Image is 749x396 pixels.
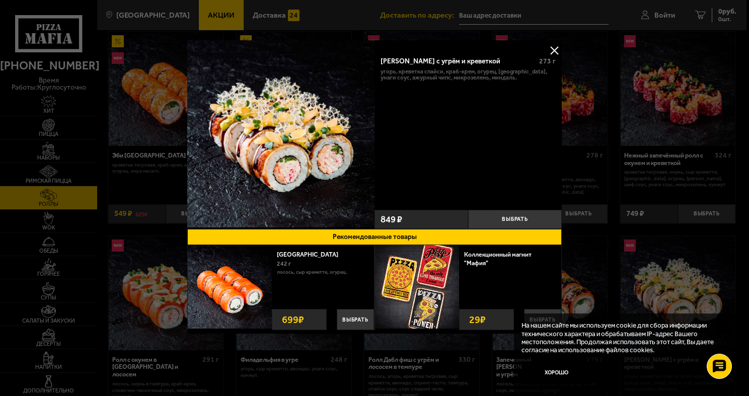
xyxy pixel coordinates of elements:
[187,40,375,229] a: Ролл Калипсо с угрём и креветкой
[277,251,346,258] a: [GEOGRAPHIC_DATA]
[277,269,367,277] p: лосось, Сыр креметте, огурец.
[187,229,562,245] button: Рекомендованные товары
[464,251,532,267] a: Коллекционный магнит "Мафия"
[381,68,556,81] p: угорь, креветка спайси, краб-крем, огурец, [GEOGRAPHIC_DATA], унаги соус, ажурный чипс, микрозеле...
[539,57,556,65] span: 273 г
[521,321,724,353] p: На нашем сайте мы используем cookie для сбора информации технического характера и обрабатываем IP...
[467,309,488,330] strong: 29 ₽
[337,309,374,330] button: Выбрать
[521,361,592,385] button: Хорошо
[468,210,562,229] button: Выбрать
[524,309,561,330] button: Выбрать
[381,215,402,224] span: 849 ₽
[187,40,375,227] img: Ролл Калипсо с угрём и креветкой
[277,260,291,267] span: 242 г
[279,309,307,330] strong: 699 ₽
[381,57,532,66] div: [PERSON_NAME] с угрём и креветкой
